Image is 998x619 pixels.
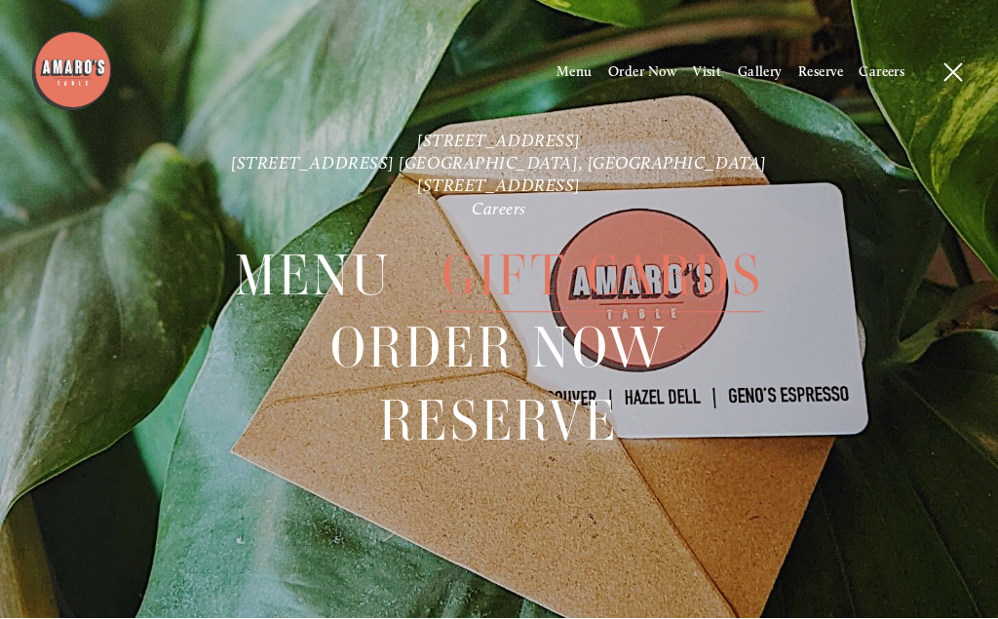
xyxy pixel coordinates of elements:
a: [STREET_ADDRESS] [417,176,581,197]
a: Order Now [330,314,668,385]
a: Menu [557,64,593,81]
span: Order Now [330,314,668,386]
a: [STREET_ADDRESS] [GEOGRAPHIC_DATA], [GEOGRAPHIC_DATA] [231,153,767,174]
a: Reserve [798,64,843,81]
a: Gallery [738,64,783,81]
a: Visit [693,64,721,81]
span: Gift Cards [441,241,763,313]
a: Order Now [608,64,677,81]
a: Menu [235,241,393,312]
a: Reserve [379,387,619,458]
a: Careers [859,64,904,81]
img: Amaro's Table [30,30,113,113]
a: Gift Cards [441,241,763,312]
span: Reserve [379,387,619,459]
span: Menu [235,241,393,313]
a: Careers [472,199,526,219]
